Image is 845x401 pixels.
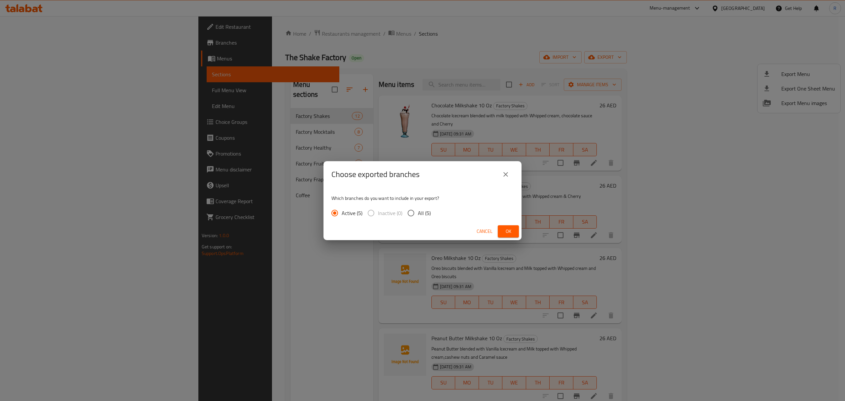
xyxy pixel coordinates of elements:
button: Cancel [474,225,495,237]
h2: Choose exported branches [331,169,420,180]
button: Ok [498,225,519,237]
button: close [498,166,514,182]
span: Active (5) [342,209,362,217]
span: Ok [503,227,514,236]
span: Inactive (0) [378,209,402,217]
span: Cancel [477,227,492,236]
p: Which branches do you want to include in your export? [331,195,514,201]
span: All (5) [418,209,431,217]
